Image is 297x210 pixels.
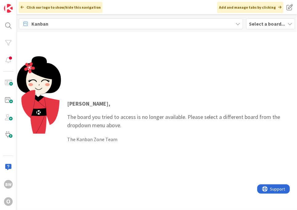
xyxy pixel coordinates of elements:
[31,20,48,27] span: Kanban
[13,1,28,8] span: Support
[19,2,103,13] div: Click our logo to show/hide this navigation
[4,4,13,13] img: Visit kanbanzone.com
[4,180,13,189] div: BW
[249,21,285,27] b: Select a board...
[4,197,13,206] div: O
[217,2,283,13] div: Add and manage tabs by clicking
[67,99,291,129] p: The board you tried to access is no longer available. Please select a different board from the dr...
[67,100,110,107] strong: [PERSON_NAME] ,
[67,136,291,143] div: The Kanban Zone Team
